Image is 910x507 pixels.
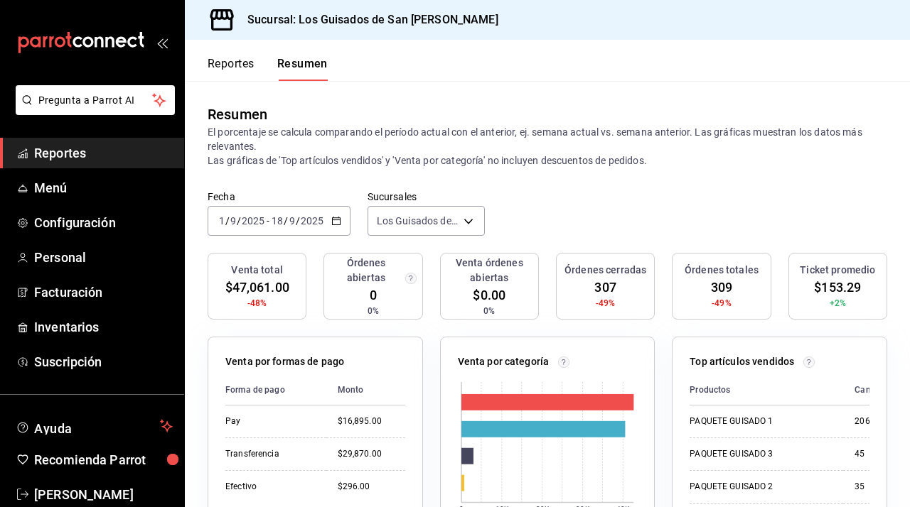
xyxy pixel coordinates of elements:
[225,215,230,227] span: /
[473,285,505,305] span: $0.00
[16,85,175,115] button: Pregunta a Parrot AI
[800,263,875,278] h3: Ticket promedio
[225,354,344,369] p: Venta por formas de pago
[34,352,173,371] span: Suscripción
[277,57,328,81] button: Resumen
[230,215,237,227] input: --
[34,418,154,435] span: Ayuda
[225,448,315,460] div: Transferencia
[271,215,284,227] input: --
[377,214,459,228] span: Los Guisados de San [PERSON_NAME]
[34,143,173,163] span: Reportes
[225,481,315,493] div: Efectivo
[368,192,485,202] label: Sucursales
[690,354,794,369] p: Top artículos vendidos
[241,215,265,227] input: ----
[446,256,532,285] h3: Venta órdenes abiertas
[370,285,377,305] span: 0
[231,263,282,278] h3: Venta total
[690,481,832,493] div: PAQUETE GUISADO 2
[690,375,843,405] th: Productos
[564,263,646,278] h3: Órdenes cerradas
[34,485,173,504] span: [PERSON_NAME]
[156,37,168,48] button: open_drawer_menu
[34,283,173,302] span: Facturación
[855,481,891,493] div: 35
[690,448,832,460] div: PAQUETE GUISADO 3
[685,263,759,278] h3: Órdenes totales
[225,415,315,427] div: Pay
[843,375,902,405] th: Cantidad
[247,297,267,310] span: -48%
[483,305,495,317] span: 0%
[338,415,405,427] div: $16,895.00
[594,278,616,297] span: 307
[208,125,887,168] p: El porcentaje se calcula comparando el período actual con el anterior, ej. semana actual vs. sema...
[855,448,891,460] div: 45
[855,415,891,427] div: 206
[830,297,846,310] span: +2%
[34,317,173,337] span: Inventarios
[296,215,300,227] span: /
[814,278,861,297] span: $153.29
[34,213,173,232] span: Configuración
[712,297,732,310] span: -49%
[208,192,350,202] label: Fecha
[300,215,324,227] input: ----
[690,415,832,427] div: PAQUETE GUISADO 1
[34,248,173,267] span: Personal
[267,215,269,227] span: -
[330,256,402,285] h3: Órdenes abiertas
[711,278,732,297] span: 309
[225,278,289,297] span: $47,061.00
[458,354,550,369] p: Venta por categoría
[236,11,498,28] h3: Sucursal: Los Guisados de San [PERSON_NAME]
[10,103,175,118] a: Pregunta a Parrot AI
[38,93,153,108] span: Pregunta a Parrot AI
[237,215,241,227] span: /
[326,375,405,405] th: Monto
[596,297,616,310] span: -49%
[338,481,405,493] div: $296.00
[34,450,173,469] span: Recomienda Parrot
[208,57,255,81] button: Reportes
[218,215,225,227] input: --
[289,215,296,227] input: --
[368,305,379,317] span: 0%
[225,375,326,405] th: Forma de pago
[34,178,173,197] span: Menú
[284,215,288,227] span: /
[338,448,405,460] div: $29,870.00
[208,57,328,81] div: navigation tabs
[208,104,267,125] div: Resumen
